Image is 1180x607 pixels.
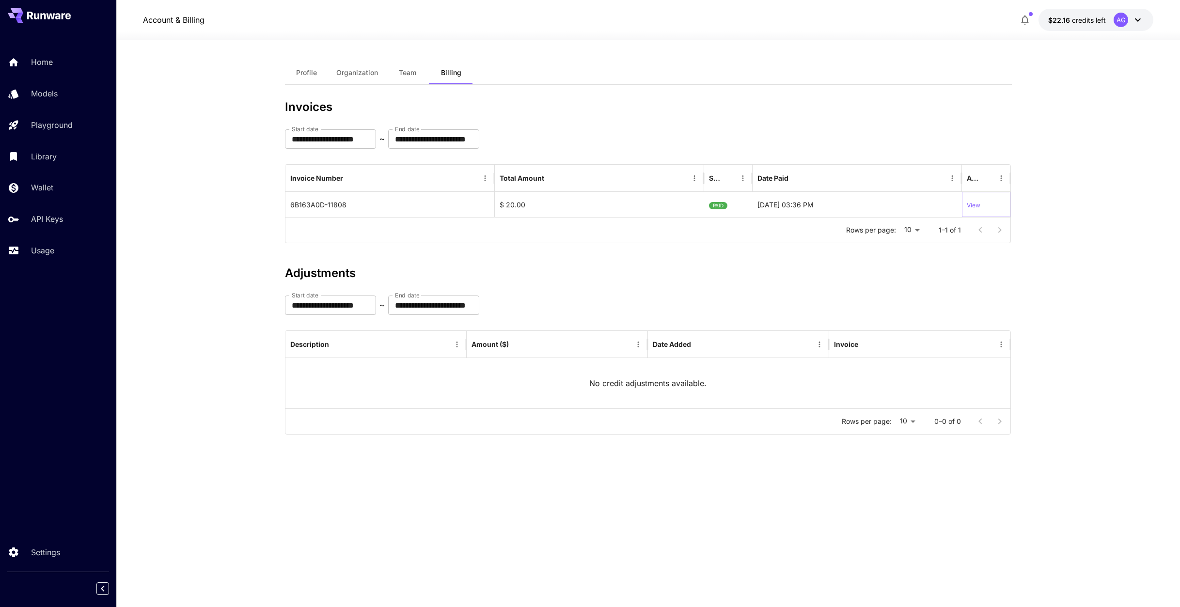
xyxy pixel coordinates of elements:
div: Date Added [653,340,691,348]
span: credits left [1072,16,1106,24]
button: Menu [945,171,959,185]
p: Library [31,151,57,162]
nav: breadcrumb [143,14,205,26]
div: 10 [900,223,923,237]
button: Menu [994,338,1008,351]
label: End date [395,125,419,133]
button: Sort [344,171,358,185]
button: Menu [813,338,826,351]
label: Start date [292,291,318,299]
div: 6B163A0D-11808 [285,192,495,217]
button: Sort [692,338,706,351]
p: ~ [379,299,385,311]
p: ~ [379,133,385,145]
p: Wallet [31,182,53,193]
div: Amount ($) [472,340,509,348]
span: Billing [441,68,461,77]
button: Menu [478,171,492,185]
h3: Invoices [285,100,1012,114]
span: Team [399,68,416,77]
span: $22.16 [1048,16,1072,24]
label: End date [395,291,419,299]
div: $22.16059 [1048,15,1106,25]
button: Sort [545,171,559,185]
div: 16-09-2025 03:36 PM [753,192,962,217]
button: View [967,192,980,217]
a: Account & Billing [143,14,205,26]
div: $ 20.00 [495,192,704,217]
div: Collapse sidebar [104,580,116,597]
p: Home [31,56,53,68]
label: Start date [292,125,318,133]
button: Menu [631,338,645,351]
span: PAID [709,193,727,218]
p: Settings [31,546,60,558]
button: Sort [789,171,803,185]
button: Sort [723,171,736,185]
div: Date Paid [757,174,788,182]
button: Collapse sidebar [96,582,109,595]
div: Action [967,174,980,182]
button: Sort [330,338,344,351]
button: $22.16059AG [1038,9,1153,31]
div: Invoice [834,340,858,348]
div: 10 [896,414,919,428]
button: Sort [859,338,873,351]
div: AG [1114,13,1128,27]
p: 1–1 of 1 [939,225,961,235]
p: Rows per page: [846,225,896,235]
button: Sort [981,171,994,185]
h3: Adjustments [285,266,1012,280]
button: Menu [736,171,750,185]
span: Organization [336,68,378,77]
button: Menu [688,171,701,185]
div: Total Amount [500,174,544,182]
p: Rows per page: [842,417,892,426]
p: API Keys [31,213,63,225]
div: Invoice Number [290,174,343,182]
div: Description [290,340,329,348]
button: Menu [994,171,1008,185]
p: No credit adjustments available. [589,377,707,389]
span: Profile [296,68,317,77]
p: View [967,201,980,210]
p: Models [31,88,58,99]
button: Sort [510,338,523,351]
p: Usage [31,245,54,256]
p: 0–0 of 0 [934,417,961,426]
p: Playground [31,119,73,131]
div: Status [709,174,722,182]
button: Menu [450,338,464,351]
